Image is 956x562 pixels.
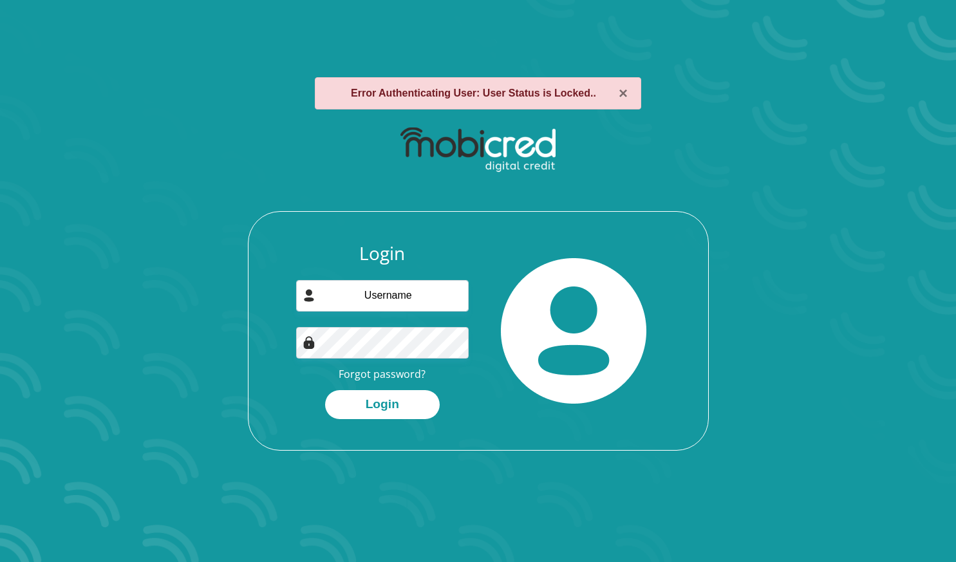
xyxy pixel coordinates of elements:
button: × [619,86,628,101]
button: Login [325,390,440,419]
img: Image [303,336,315,349]
strong: Error Authenticating User: User Status is Locked.. [351,88,596,98]
h3: Login [296,243,469,265]
input: Username [296,280,469,312]
img: mobicred logo [400,127,556,173]
a: Forgot password? [339,367,426,381]
img: user-icon image [303,289,315,302]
